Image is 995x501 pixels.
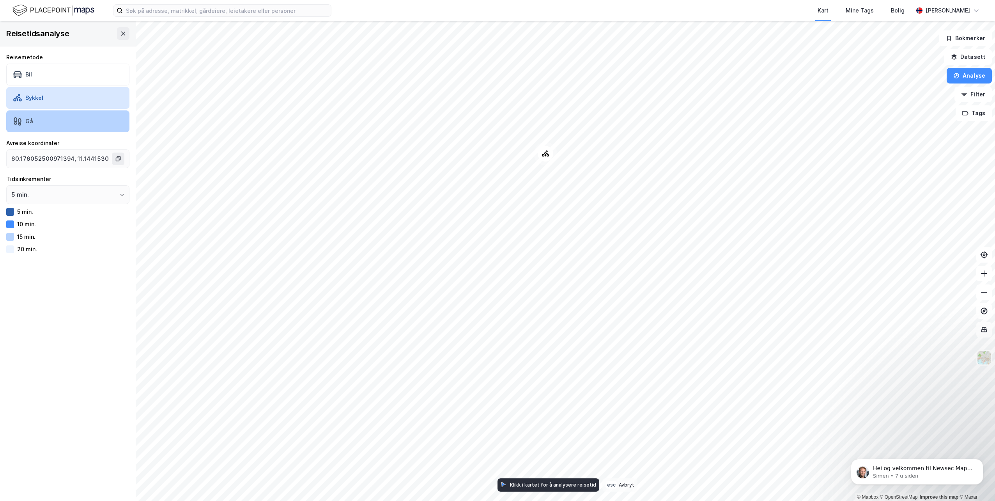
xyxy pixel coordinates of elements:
iframe: Intercom notifications melding [839,442,995,497]
button: Open [119,192,125,198]
button: Datasett [944,49,992,65]
input: ClearOpen [7,186,129,204]
div: Klikk i kartet for å analysere reisetid [510,482,596,488]
div: Tidsinkrementer [6,174,129,184]
div: Mine Tags [846,6,874,15]
a: Mapbox [857,494,878,500]
div: Kart [818,6,829,15]
div: 10 min. [17,221,36,227]
button: Tags [956,105,992,121]
button: Filter [954,87,992,102]
div: Bolig [891,6,905,15]
img: Z [977,350,991,365]
div: Bil [25,71,32,78]
div: [PERSON_NAME] [926,6,970,15]
input: Søk på adresse, matrikkel, gårdeiere, leietakere eller personer [123,5,331,16]
input: Klikk i kartet for å velge avreisested [7,150,113,168]
div: 15 min. [17,233,35,240]
a: OpenStreetMap [880,494,918,500]
a: Improve this map [920,494,958,500]
img: logo.f888ab2527a4732fd821a326f86c7f29.svg [12,4,94,17]
div: Reisetidsanalyse [6,27,69,40]
div: 20 min. [17,246,37,252]
div: 5 min. [17,208,33,215]
div: Reisemetode [6,53,129,62]
button: Bokmerker [939,30,992,46]
div: Gå [25,118,33,124]
div: Map marker [538,146,553,162]
button: Analyse [947,68,992,83]
div: esc [605,481,617,489]
div: Avreise koordinater [6,139,129,148]
div: Sykkel [25,94,43,101]
div: Avbryt [619,482,634,488]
